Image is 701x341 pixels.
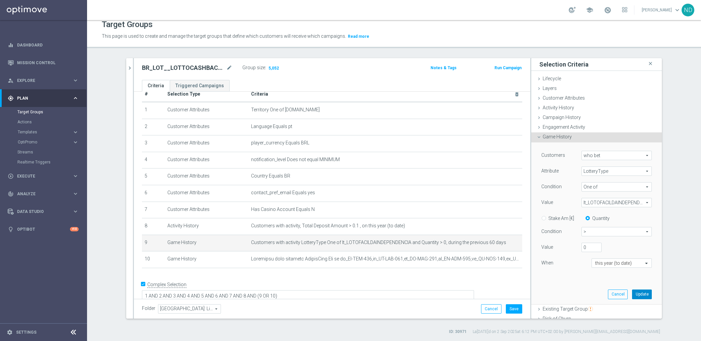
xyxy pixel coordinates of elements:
[543,76,561,81] span: Lifecycle
[7,60,79,66] div: Mission Control
[142,119,165,135] td: 2
[543,95,585,101] span: Customer Attributes
[8,36,79,54] div: Dashboard
[251,173,290,179] span: Country Equals BR
[8,220,79,238] div: Optibot
[72,77,79,84] i: keyboard_arrow_right
[592,258,652,268] ng-select: this year (to date)
[7,78,79,83] div: person_search Explore keyboard_arrow_right
[165,135,248,152] td: Customer Attributes
[18,140,66,144] span: OptiPromo
[543,124,585,130] span: Engagement Activity
[251,256,520,262] span: Loremipsu dolo sitametc AdipisCing Eli se do_EI-TEM-436,in_UT-LAB-061,et_DO-MAG-291,al_EN-ADM-595...
[541,184,562,190] label: Condition
[481,304,501,314] button: Cancel
[7,42,79,48] div: equalizer Dashboard
[17,107,86,117] div: Target Groups
[586,6,593,14] span: school
[541,260,553,266] label: When
[142,168,165,185] td: 5
[242,65,265,71] label: Group size
[541,228,562,234] label: Condition
[17,54,79,72] a: Mission Control
[541,244,553,250] label: Value
[17,129,79,135] button: Templates keyboard_arrow_right
[7,227,79,232] button: lightbulb Optibot +10
[541,152,565,158] label: Customers
[8,173,72,179] div: Execute
[7,329,13,335] i: settings
[17,127,86,137] div: Templates
[142,87,165,102] th: #
[251,157,340,162] span: notification_level Does not equal MINIMUM
[543,86,557,91] span: Layers
[18,130,72,134] div: Templates
[8,191,72,197] div: Analyze
[165,87,248,102] th: Selection Type
[251,124,292,129] span: Language Equals pt
[102,20,153,29] h1: Target Groups
[251,107,320,113] span: Territory One of [DOMAIN_NAME]
[494,64,522,72] button: Run Campaign
[72,208,79,215] i: keyboard_arrow_right
[72,139,79,145] i: keyboard_arrow_right
[543,115,581,120] span: Campaign History
[7,191,79,197] button: track_changes Analyze keyboard_arrow_right
[251,207,315,212] span: Has Casino Account Equals N
[548,215,574,221] label: Stake Am [€]
[539,61,589,68] h3: Selection Criteria
[102,33,346,39] span: This page is used to create and manage the target groups that define which customers will receive...
[142,102,165,119] td: 1
[8,78,72,84] div: Explore
[165,235,248,251] td: Game History
[541,168,559,174] label: Attribute
[632,290,652,299] button: Update
[165,251,248,268] td: Game History
[647,59,654,68] i: close
[251,240,506,245] span: Customers with activity LotteryType One of lt_LOTOFACILDAINDEPENDENCIA and Quantity > 0, during t...
[165,185,248,202] td: Customer Attributes
[251,223,405,229] span: Customers with activity, Total Deposit Amount > 0.1 , on this year (to date)
[8,226,14,232] i: lightbulb
[142,64,225,72] h2: BR_LOT__LOTTOCASHBACK_XSELL
[142,306,155,311] label: Folder
[541,199,553,205] label: Value
[473,329,660,335] label: La[DATE]d on 2 Sep 2025 at 6:12 PM UTC+02:00 by [PERSON_NAME][EMAIL_ADDRESS][DOMAIN_NAME]
[142,185,165,202] td: 6
[543,105,574,110] span: Activity History
[17,147,86,157] div: Streams
[18,140,72,144] div: OptiPromo
[165,119,248,135] td: Customer Attributes
[251,190,315,196] span: contact_pref_email Equals yes
[165,168,248,185] td: Customer Attributes
[17,139,79,145] button: OptiPromo keyboard_arrow_right
[165,102,248,119] td: Customer Attributes
[17,117,86,127] div: Actions
[18,130,66,134] span: Templates
[17,119,70,125] a: Actions
[17,96,72,100] span: Plan
[17,192,72,196] span: Analyze
[165,152,248,168] td: Customer Attributes
[165,202,248,218] td: Customer Attributes
[7,209,79,214] button: Data Studio keyboard_arrow_right
[165,218,248,235] td: Activity History
[514,92,520,97] i: delete_forever
[8,42,14,48] i: equalizer
[142,80,170,92] a: Criteria
[8,209,72,215] div: Data Studio
[170,80,230,92] a: Triggered Campaigns
[72,173,79,179] i: keyboard_arrow_right
[142,251,165,268] td: 10
[17,174,72,178] span: Execute
[17,36,79,54] a: Dashboard
[7,174,79,179] button: play_circle_outline Execute keyboard_arrow_right
[592,215,610,221] label: Quantity
[251,91,268,97] span: Criteria
[265,65,266,71] label: :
